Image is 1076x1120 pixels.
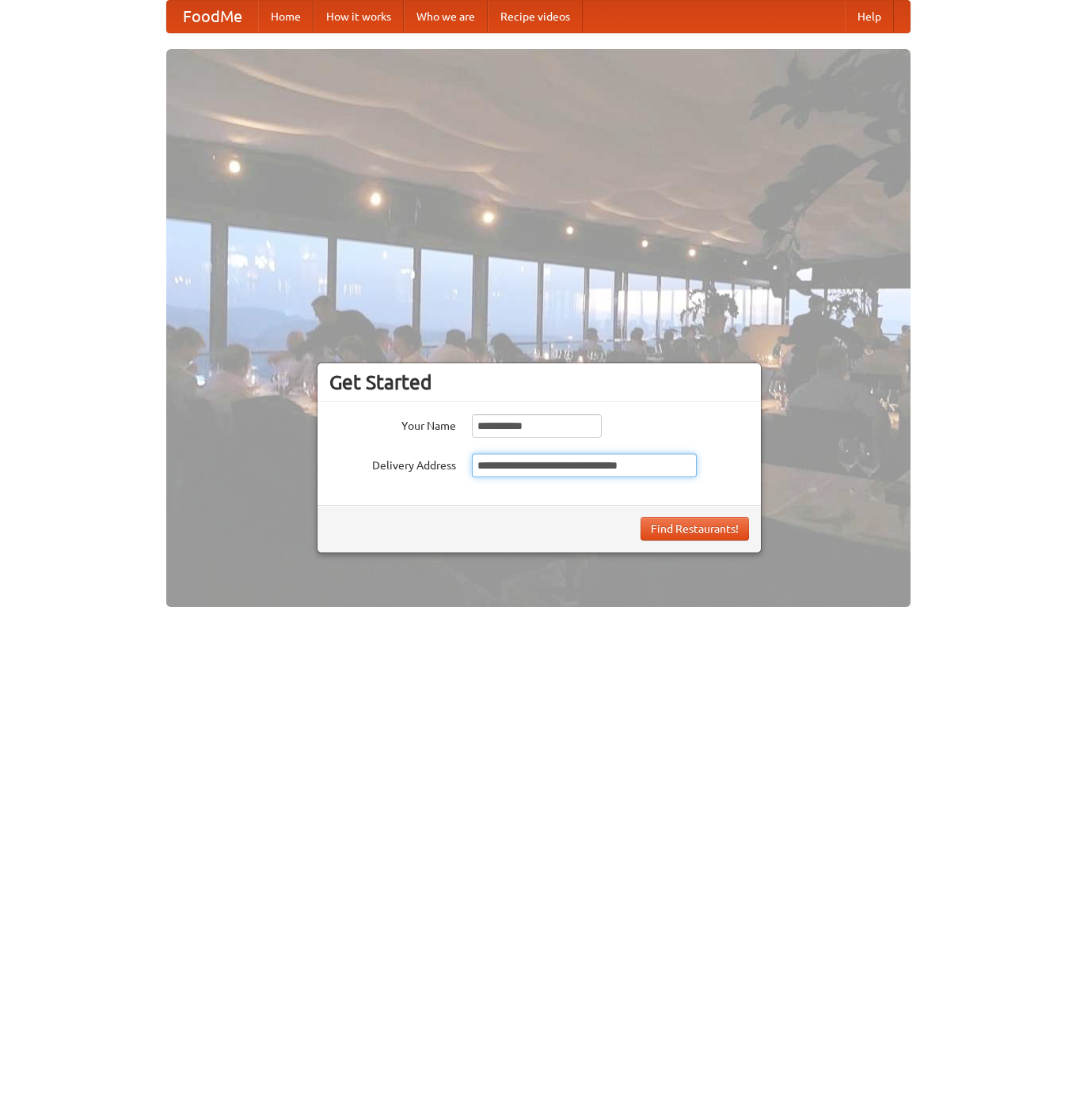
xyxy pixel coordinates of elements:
a: FoodMe [167,1,258,32]
label: Delivery Address [329,454,456,473]
a: Help [845,1,894,32]
label: Your Name [329,414,456,434]
a: How it works [314,1,404,32]
a: Home [258,1,314,32]
button: Find Restaurants! [641,517,749,541]
h3: Get Started [329,370,749,394]
a: Recipe videos [488,1,583,32]
a: Who we are [404,1,488,32]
